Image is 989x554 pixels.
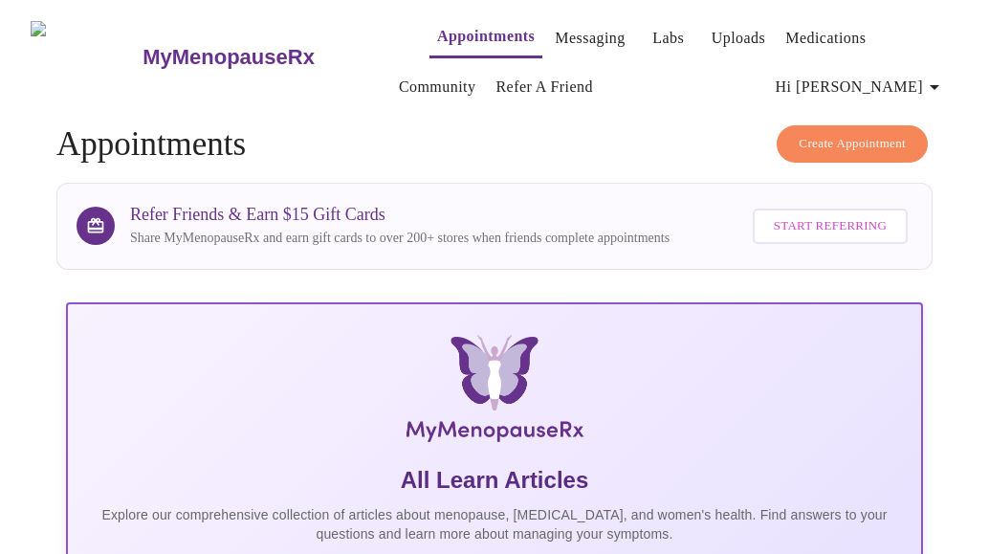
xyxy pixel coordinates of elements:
[130,229,670,248] p: Share MyMenopauseRx and earn gift cards to over 200+ stores when friends complete appointments
[56,125,933,164] h4: Appointments
[143,45,315,70] h3: MyMenopauseRx
[495,74,593,100] a: Refer a Friend
[704,19,774,57] button: Uploads
[776,74,946,100] span: Hi [PERSON_NAME]
[652,25,684,52] a: Labs
[130,205,670,225] h3: Refer Friends & Earn $15 Gift Cards
[488,68,601,106] button: Refer a Friend
[799,133,906,155] span: Create Appointment
[429,17,542,58] button: Appointments
[399,74,476,100] a: Community
[141,24,391,91] a: MyMenopauseRx
[83,465,906,496] h5: All Learn Articles
[712,25,766,52] a: Uploads
[785,25,866,52] a: Medications
[31,21,141,93] img: MyMenopauseRx Logo
[391,68,484,106] button: Community
[547,19,632,57] button: Messaging
[638,19,699,57] button: Labs
[83,505,906,543] p: Explore our comprehensive collection of articles about menopause, [MEDICAL_DATA], and women's hea...
[778,19,873,57] button: Medications
[748,199,912,254] a: Start Referring
[212,335,778,450] img: MyMenopauseRx Logo
[555,25,625,52] a: Messaging
[753,209,908,244] button: Start Referring
[777,125,928,163] button: Create Appointment
[768,68,954,106] button: Hi [PERSON_NAME]
[437,23,535,50] a: Appointments
[774,215,887,237] span: Start Referring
